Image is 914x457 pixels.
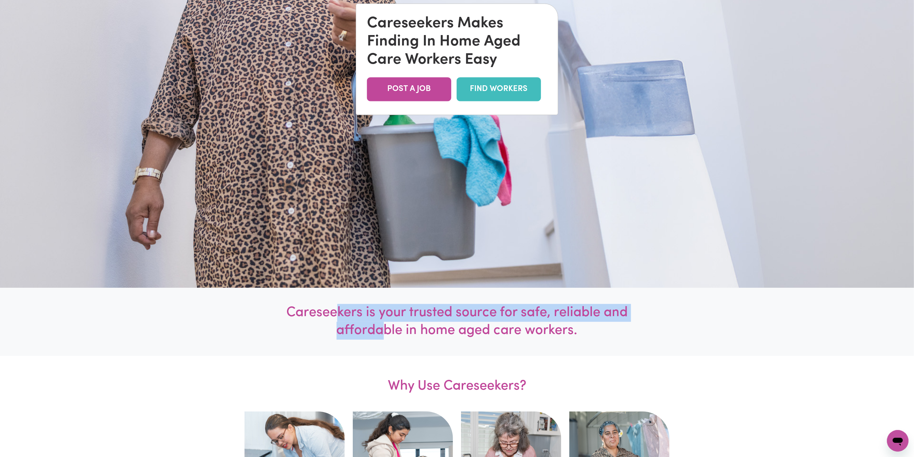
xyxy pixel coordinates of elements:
[457,78,541,101] a: FIND WORKERS
[367,15,547,69] div: Careseekers Makes Finding In Home Aged Care Workers Easy
[312,356,602,412] h3: Why Use Careseekers?
[257,304,657,340] h1: Careseekers is your trusted source for safe, reliable and affordable in home aged care workers.
[367,78,451,101] a: POST A JOB
[887,430,909,452] iframe: Button to launch messaging window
